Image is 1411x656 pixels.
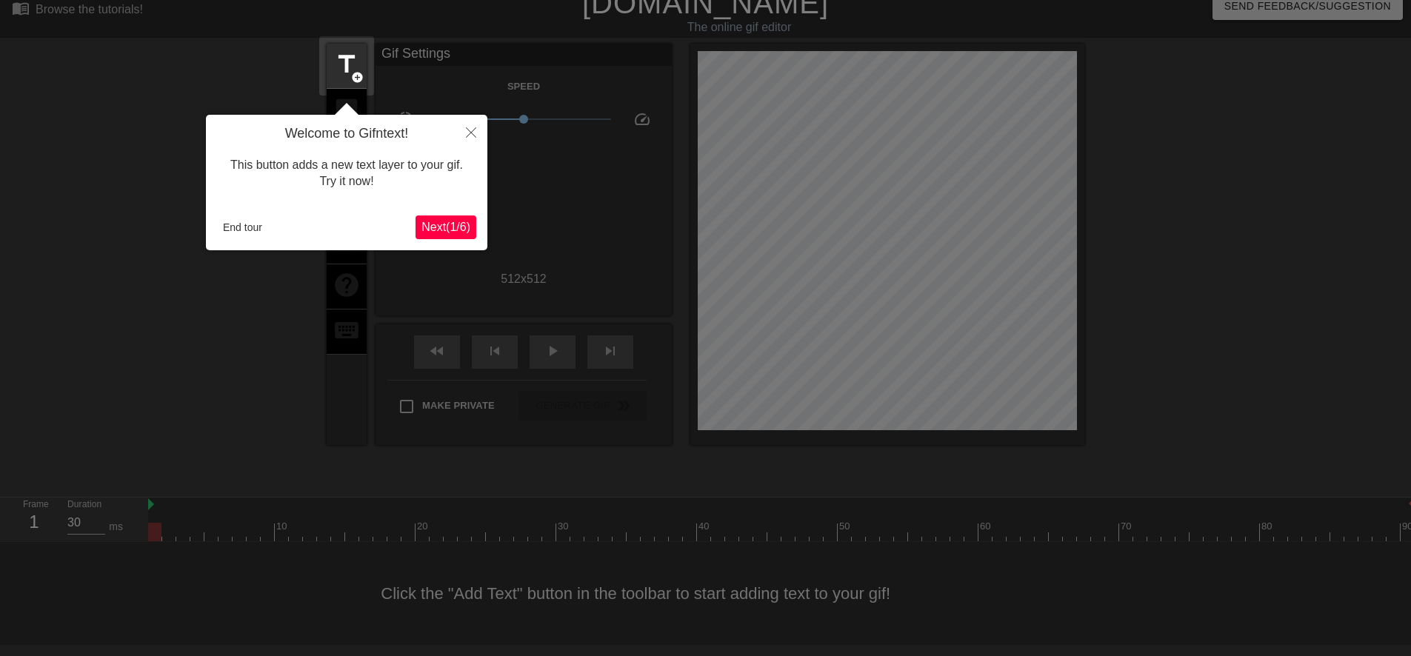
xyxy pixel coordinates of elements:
div: This button adds a new text layer to your gif. Try it now! [217,142,476,205]
button: Next [416,215,476,239]
h4: Welcome to Gifntext! [217,126,476,142]
button: End tour [217,216,268,238]
button: Close [455,115,487,149]
span: Next ( 1 / 6 ) [421,221,470,233]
